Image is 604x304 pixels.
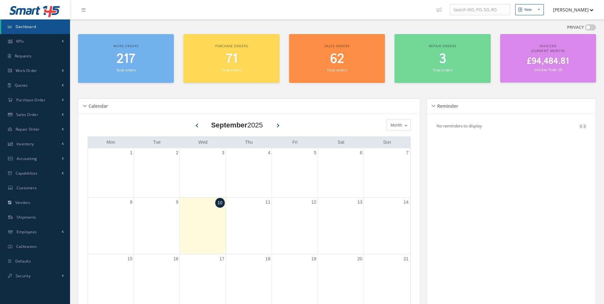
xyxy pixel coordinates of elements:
[402,198,410,207] a: September 14, 2025
[394,34,490,83] a: Repair orders 3 Total orders
[524,7,532,12] div: New
[211,120,263,130] div: 2025
[183,34,279,83] a: Purchase orders 71 Total orders
[272,148,318,198] td: September 5, 2025
[222,68,241,72] small: Total orders
[324,44,349,48] span: Sales orders
[226,148,272,198] td: September 4, 2025
[16,170,38,176] span: Capabilities
[515,4,544,15] button: New
[531,48,565,53] span: (Current Month)
[16,24,36,29] span: Dashboard
[15,53,32,59] span: Requests
[17,156,37,161] span: Accounting
[129,198,134,207] a: September 8, 2025
[527,55,569,68] span: £94,484.81
[402,254,410,264] a: September 21, 2025
[172,254,180,264] a: September 16, 2025
[244,138,254,146] a: Thursday
[330,50,344,68] span: 62
[272,197,318,254] td: September 12, 2025
[539,44,557,48] span: Invoiced
[226,197,272,254] td: September 11, 2025
[356,198,364,207] a: September 13, 2025
[429,44,456,48] span: Repair orders
[17,214,36,220] span: Shipments
[197,138,209,146] a: Wednesday
[264,254,272,264] a: September 18, 2025
[291,138,299,146] a: Friday
[364,197,410,254] td: September 14, 2025
[16,112,38,117] span: Sales Order
[433,68,452,72] small: Total orders
[88,148,134,198] td: September 1, 2025
[450,4,510,16] input: Search WO, PO, SO, RO
[16,127,40,132] span: Repair Order
[105,138,116,146] a: Monday
[215,44,248,48] span: Purchase orders
[87,101,108,109] h5: Calendar
[266,148,272,157] a: September 4, 2025
[310,254,318,264] a: September 19, 2025
[17,141,34,147] span: Inventory
[389,122,402,128] span: Month
[88,197,134,254] td: September 8, 2025
[359,148,364,157] a: September 6, 2025
[310,198,318,207] a: September 12, 2025
[16,39,24,44] span: KPIs
[437,123,482,129] p: No reminders to display
[16,273,31,279] span: Security
[405,148,410,157] a: September 7, 2025
[175,198,180,207] a: September 9, 2025
[364,148,410,198] td: September 7, 2025
[78,34,174,83] a: Work orders 217 Total orders
[264,198,272,207] a: September 11, 2025
[180,197,226,254] td: September 10, 2025
[215,198,225,208] a: September 10, 2025
[435,101,458,109] h5: Reminder
[16,244,37,249] span: Calibration
[134,197,180,254] td: September 9, 2025
[175,148,180,157] a: September 2, 2025
[134,148,180,198] td: September 2, 2025
[15,200,31,205] span: Vendors
[318,197,364,254] td: September 13, 2025
[439,50,446,68] span: 3
[567,24,584,31] label: PRIVACY
[534,67,562,72] small: Invoices Total: 29
[16,97,46,103] span: Purchase Order
[356,254,364,264] a: September 20, 2025
[211,121,247,129] b: September
[336,138,345,146] a: Saturday
[218,254,226,264] a: September 17, 2025
[327,68,347,72] small: Total orders
[547,4,593,16] button: [PERSON_NAME]
[17,229,37,235] span: Employees
[116,68,136,72] small: Total orders
[152,138,162,146] a: Tuesday
[500,34,596,83] a: Invoiced (Current Month) £94,484.81 Invoices Total: 29
[17,185,37,191] span: Customers
[289,34,385,83] a: Sales orders 62 Total orders
[221,148,226,157] a: September 3, 2025
[180,148,226,198] td: September 3, 2025
[126,254,134,264] a: September 15, 2025
[15,83,28,88] span: Quotes
[1,19,70,34] a: Dashboard
[313,148,318,157] a: September 5, 2025
[15,258,31,264] span: Defaults
[113,44,139,48] span: Work orders
[16,68,37,73] span: Work Order
[226,50,238,68] span: 71
[382,138,392,146] a: Sunday
[117,50,135,68] span: 217
[318,148,364,198] td: September 6, 2025
[129,148,134,157] a: September 1, 2025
